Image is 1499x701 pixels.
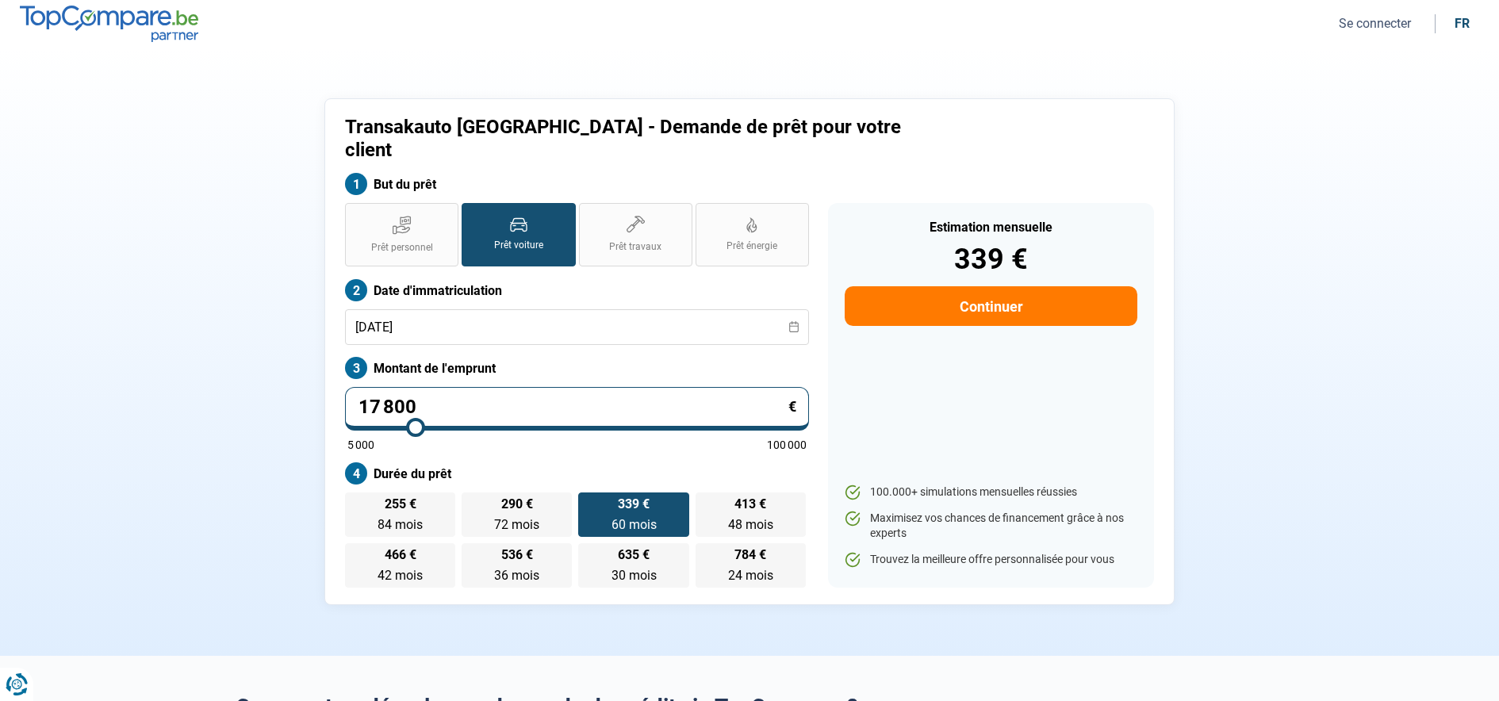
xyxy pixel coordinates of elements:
span: 30 mois [611,568,657,583]
span: 466 € [385,549,416,561]
li: Trouvez la meilleure offre personnalisée pour vous [845,552,1137,568]
span: 536 € [501,549,533,561]
span: 24 mois [728,568,773,583]
span: 339 € [618,498,650,511]
li: 100.000+ simulations mensuelles réussies [845,485,1137,500]
span: 255 € [385,498,416,511]
span: 60 mois [611,517,657,532]
li: Maximisez vos chances de financement grâce à nos experts [845,511,1137,542]
label: Date d'immatriculation [345,279,809,301]
span: 84 mois [378,517,423,532]
label: Montant de l'emprunt [345,357,809,379]
span: 72 mois [494,517,539,532]
button: Se connecter [1334,15,1416,32]
label: But du prêt [345,173,809,195]
span: 784 € [734,549,766,561]
span: 413 € [734,498,766,511]
label: Durée du prêt [345,462,809,485]
span: 5 000 [347,439,374,450]
span: Prêt énergie [726,239,777,253]
button: Continuer [845,286,1137,326]
div: Estimation mensuelle [845,221,1137,234]
span: 100 000 [767,439,807,450]
input: jj/mm/aaaa [345,309,809,345]
div: 339 € [845,245,1137,274]
span: 635 € [618,549,650,561]
span: 42 mois [378,568,423,583]
span: 36 mois [494,568,539,583]
div: fr [1455,16,1470,31]
h1: Transakauto [GEOGRAPHIC_DATA] - Demande de prêt pour votre client [345,116,947,162]
span: 48 mois [728,517,773,532]
span: Prêt travaux [609,240,661,254]
span: Prêt personnel [371,241,433,255]
span: 290 € [501,498,533,511]
span: Prêt voiture [494,239,543,252]
span: € [788,400,796,414]
img: TopCompare.be [20,6,198,41]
